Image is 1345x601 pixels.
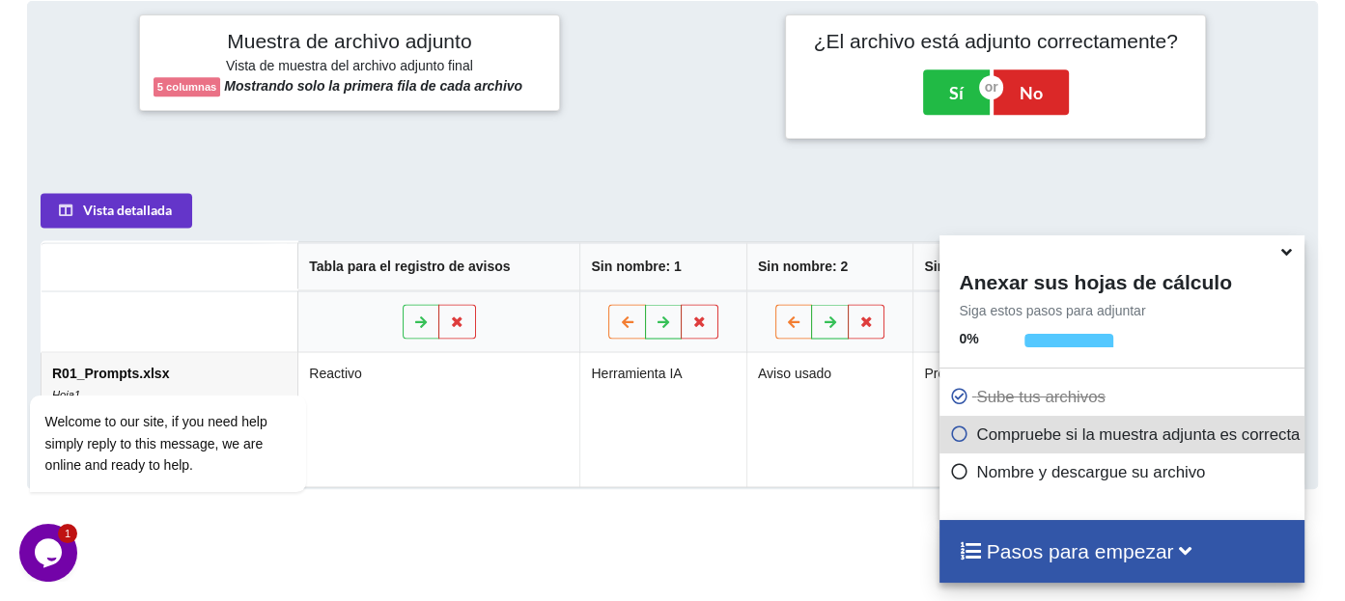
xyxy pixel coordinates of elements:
[19,287,367,514] iframe: widget de chat
[976,425,1300,444] font: Compruebe si la muestra adjunta es correcta
[923,69,990,114] button: Sí
[925,260,1015,275] font: Sin nombre: 3
[224,78,522,94] font: Mostrando solo la primera fila de cada archivo
[592,366,683,381] font: Herramienta IA
[814,30,1178,52] font: ¿El archivo está adjunto correctamente?
[227,30,471,52] font: Muestra de archivo adjunto
[157,81,217,93] font: 5 columnas
[758,260,848,275] font: Sin nombre: 2
[967,331,978,346] font: %
[758,366,831,381] font: Aviso usado
[925,366,1040,381] font: Producto generado
[592,260,682,275] font: Sin nombre: 1
[976,388,1105,406] font: Sube tus archivos
[226,58,473,73] font: Vista de muestra del archivo adjunto final
[959,331,967,346] font: 0
[309,260,510,275] font: Tabla para el registro de avisos
[976,463,1205,481] font: Nombre y descargue su archivo
[83,202,172,218] font: Vista detallada
[1020,82,1043,103] font: No
[994,69,1069,114] button: No
[959,303,1145,318] font: Siga estos pasos para adjuntar
[949,82,964,103] font: Sí
[959,271,1231,293] font: Anexar sus hojas de cálculo
[19,524,81,582] iframe: widget de chat
[41,193,192,228] button: Vista detallada
[987,540,1174,562] font: Pasos para empezar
